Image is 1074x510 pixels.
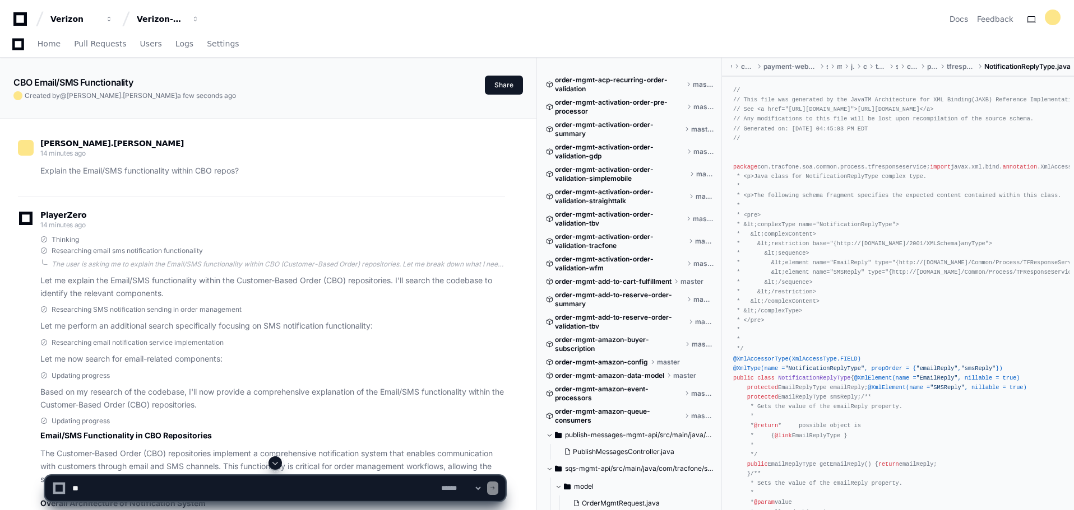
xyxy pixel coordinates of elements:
[485,76,523,95] button: Share
[555,98,684,116] span: order-mgmt-activation-order-pre-processor
[52,235,79,244] span: Thinking
[38,31,61,57] a: Home
[695,237,714,246] span: master
[657,358,680,367] span: master
[175,31,193,57] a: Logs
[775,432,792,439] span: @link
[559,444,707,460] button: PublishMessagesController.java
[140,31,162,57] a: Users
[555,143,684,161] span: order-mgmt-activation-order-validation-gdp
[757,375,775,381] span: class
[25,91,236,100] span: Created by
[696,192,714,201] span: master
[555,165,687,183] span: order-mgmt-activation-order-validation-simplemobile
[40,447,505,485] p: The Customer-Based Order (CBO) repositories implement a comprehensive notification system that en...
[40,165,505,177] p: Explain the Email/SMS functionality within CBO repos?
[565,431,714,439] span: publish-messages-mgmt-api/src/main/java/com/tracfone/jmsresponse/controller
[52,338,224,347] span: Researching email notification service implementation
[555,358,648,367] span: order-mgmt-amazon-config
[40,353,505,366] p: Let me now search for email-related components:
[747,384,778,391] span: protected
[731,62,732,71] span: ws
[555,277,672,286] span: order-mgmt-add-to-cart-fulfillment
[52,305,242,314] span: Researching SMS notification sending in order management
[896,62,898,71] span: soa
[555,76,684,93] span: order-mgmt-acp-recurring-order-validation
[693,295,714,304] span: master
[573,447,674,456] span: PublishMessagesController.java
[555,291,684,308] span: order-mgmt-add-to-reserve-order-summary
[747,394,778,400] span: protected
[40,430,505,441] h2: Email/SMS Functionality in CBO Repositories
[695,317,714,326] span: master
[741,62,754,71] span: commons
[851,62,854,71] span: java
[52,260,505,269] div: The user is asking me to explain the Email/SMS functionality within CBO (Customer-Based Order) re...
[961,365,996,372] span: "smsReply"
[837,62,841,71] span: main
[13,77,133,88] app-text-character-animate: CBO Email/SMS Functionality
[977,13,1013,25] button: Feedback
[140,40,162,47] span: Users
[733,365,1003,372] span: @XmlType(name = , propOrder = { , })
[555,407,682,425] span: order-mgmt-amazon-queue-consumers
[555,335,683,353] span: order-mgmt-amazon-buyer-subscription
[74,40,126,47] span: Pull Requests
[693,80,714,89] span: master
[876,62,887,71] span: tracfone
[555,313,686,331] span: order-mgmt-add-to-reserve-order-validation-tbv
[733,87,740,93] span: //
[907,62,918,71] span: common
[778,375,850,381] span: NotificationReplyType
[916,375,958,381] span: "EmailReply"
[693,259,714,268] span: master
[733,375,754,381] span: public
[40,274,505,300] p: Let me explain the Email/SMS functionality within the Customer-Based Order (CBO) repositories. I'...
[38,40,61,47] span: Home
[50,13,99,25] div: Verizon
[555,255,684,273] span: order-mgmt-activation-order-validation-wfm
[177,91,236,100] span: a few seconds ago
[137,13,185,25] div: Verizon-Clarify-Order-Management
[868,384,1026,391] span: @XmlElement(name = , nillable = true)
[680,277,703,286] span: master
[733,394,902,458] span: /** * Gets the value of the emailReply property. * * * possible object is * { EmailReplyType } * */
[555,232,686,250] span: order-mgmt-activation-order-validation-tracfone
[40,221,86,229] span: 14 minutes ago
[52,246,203,255] span: Researching email sms notification functionality
[175,40,193,47] span: Logs
[555,428,562,442] svg: Directory
[555,371,664,380] span: order-mgmt-amazon-data-model
[854,375,1020,381] span: @XmlElement(name = , nillable = true)
[673,371,696,380] span: master
[207,31,239,57] a: Settings
[691,389,714,398] span: master
[555,210,684,228] span: order-mgmt-activation-order-validation-tbv
[46,9,118,29] button: Verizon
[916,365,958,372] span: "emailReply"
[74,31,126,57] a: Pull Requests
[132,9,204,29] button: Verizon-Clarify-Order-Management
[930,384,965,391] span: "SMSReply"
[52,371,110,380] span: Updating progress
[927,62,938,71] span: process
[733,106,933,113] span: // See <a href="[URL][DOMAIN_NAME]">[URL][DOMAIN_NAME]</a>
[693,214,714,223] span: master
[546,426,714,444] button: publish-messages-mgmt-api/src/main/java/com/tracfone/jmsresponse/controller
[733,135,740,142] span: //
[691,411,714,420] span: master
[950,13,968,25] a: Docs
[733,115,1034,122] span: // Any modifications to this file will be lost upon recompilation of the source schema.
[40,149,86,157] span: 14 minutes ago
[691,125,714,134] span: master
[984,62,1071,71] span: NotificationReplyType.java
[555,385,682,403] span: order-mgmt-amazon-event-processors
[60,91,67,100] span: @
[947,62,975,71] span: tfresponseservice
[692,340,714,349] span: master
[826,62,828,71] span: src
[693,147,714,156] span: master
[1003,163,1038,170] span: annotation
[40,212,86,218] span: PlayerZero
[40,386,505,411] p: Based on my research of the codebase, I'll now provide a comprehensive explanation of the Email/S...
